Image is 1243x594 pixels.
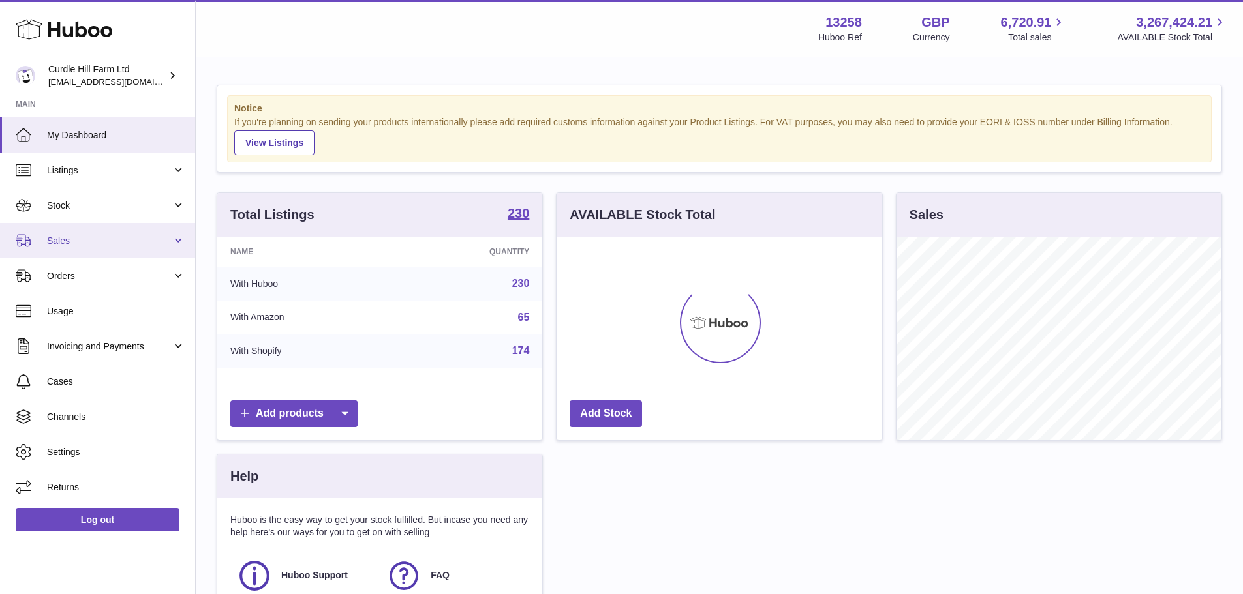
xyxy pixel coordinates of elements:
a: 230 [508,207,529,222]
span: 6,720.91 [1001,14,1052,31]
h3: Sales [910,206,944,224]
a: 65 [518,312,530,323]
div: Curdle Hill Farm Ltd [48,63,166,88]
div: Currency [913,31,950,44]
a: Add Stock [570,400,642,427]
a: View Listings [234,130,315,155]
th: Quantity [395,237,543,267]
a: 174 [512,345,530,356]
span: Total sales [1008,31,1066,44]
div: Huboo Ref [818,31,862,44]
img: internalAdmin-13258@internal.huboo.com [16,66,35,85]
strong: 230 [508,207,529,220]
span: 3,267,424.21 [1136,14,1212,31]
a: FAQ [386,558,523,593]
span: Usage [47,305,185,318]
a: Add products [230,400,358,427]
strong: Notice [234,102,1205,115]
div: If you're planning on sending your products internationally please add required customs informati... [234,116,1205,155]
span: Listings [47,164,172,177]
a: 230 [512,278,530,289]
td: With Amazon [217,301,395,334]
h3: AVAILABLE Stock Total [570,206,715,224]
span: Channels [47,411,185,423]
p: Huboo is the easy way to get your stock fulfilled. But incase you need any help here's our ways f... [230,514,529,539]
span: Sales [47,235,172,247]
th: Name [217,237,395,267]
a: Huboo Support [237,558,373,593]
a: 3,267,424.21 AVAILABLE Stock Total [1117,14,1227,44]
td: With Huboo [217,267,395,301]
strong: 13258 [825,14,862,31]
a: Log out [16,508,179,531]
span: FAQ [431,569,450,582]
strong: GBP [921,14,949,31]
td: With Shopify [217,334,395,368]
span: AVAILABLE Stock Total [1117,31,1227,44]
span: Cases [47,376,185,388]
span: Huboo Support [281,569,348,582]
span: Orders [47,270,172,282]
a: 6,720.91 Total sales [1001,14,1067,44]
h3: Help [230,468,258,485]
h3: Total Listings [230,206,315,224]
span: My Dashboard [47,129,185,141]
span: Invoicing and Payments [47,340,172,353]
span: [EMAIL_ADDRESS][DOMAIN_NAME] [48,76,192,87]
span: Settings [47,446,185,458]
span: Returns [47,481,185,494]
span: Stock [47,200,172,212]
